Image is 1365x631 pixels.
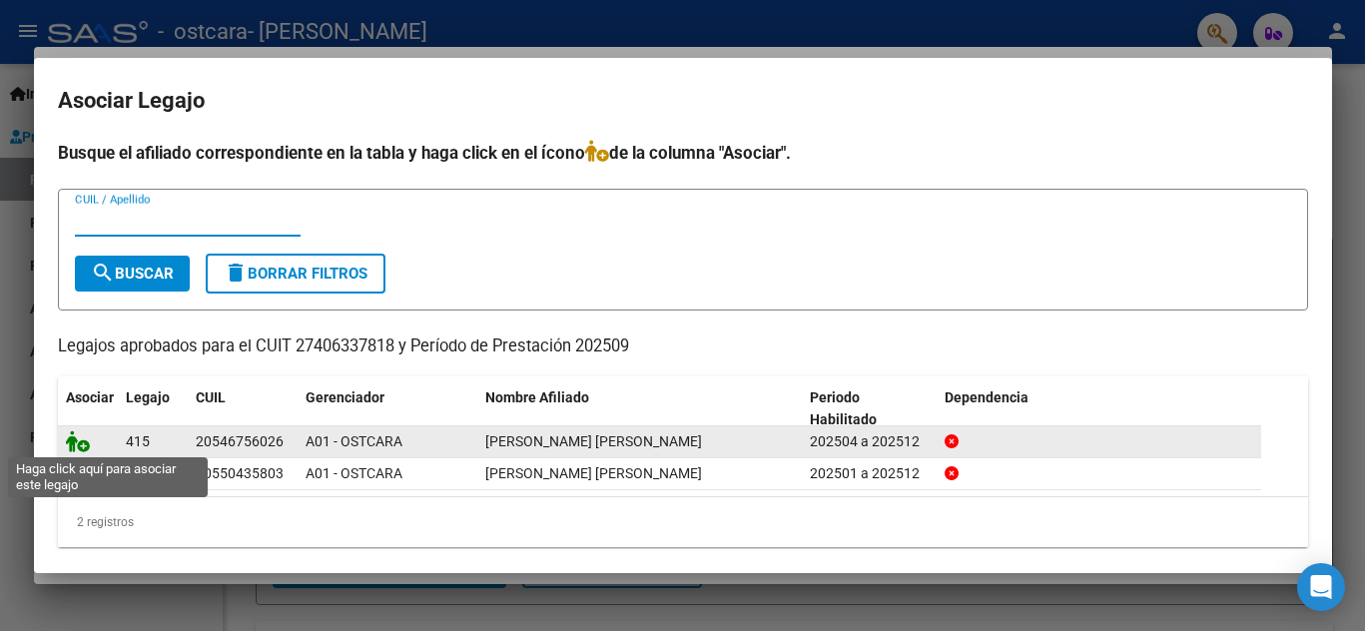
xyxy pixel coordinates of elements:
[802,376,937,442] datatable-header-cell: Periodo Habilitado
[196,430,284,453] div: 20546756026
[196,462,284,485] div: 20550435803
[206,254,385,294] button: Borrar Filtros
[306,433,402,449] span: A01 - OSTCARA
[485,433,702,449] span: MORISON LLANOS THEO IVAN
[58,334,1308,359] p: Legajos aprobados para el CUIT 27406337818 y Período de Prestación 202509
[75,256,190,292] button: Buscar
[91,261,115,285] mat-icon: search
[58,82,1308,120] h2: Asociar Legajo
[477,376,802,442] datatable-header-cell: Nombre Afiliado
[224,265,367,283] span: Borrar Filtros
[937,376,1261,442] datatable-header-cell: Dependencia
[1297,563,1345,611] div: Open Intercom Messenger
[58,497,1308,547] div: 2 registros
[126,465,150,481] span: 392
[298,376,477,442] datatable-header-cell: Gerenciador
[810,389,877,428] span: Periodo Habilitado
[118,376,188,442] datatable-header-cell: Legajo
[58,376,118,442] datatable-header-cell: Asociar
[224,261,248,285] mat-icon: delete
[91,265,174,283] span: Buscar
[126,389,170,405] span: Legajo
[196,389,226,405] span: CUIL
[188,376,298,442] datatable-header-cell: CUIL
[945,389,1028,405] span: Dependencia
[810,430,929,453] div: 202504 a 202512
[58,140,1308,166] h4: Busque el afiliado correspondiente en la tabla y haga click en el ícono de la columna "Asociar".
[485,389,589,405] span: Nombre Afiliado
[306,389,384,405] span: Gerenciador
[126,433,150,449] span: 415
[306,465,402,481] span: A01 - OSTCARA
[66,389,114,405] span: Asociar
[810,462,929,485] div: 202501 a 202512
[485,465,702,481] span: LASTIRI CARABAJAL RICARDO JOAQUIN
